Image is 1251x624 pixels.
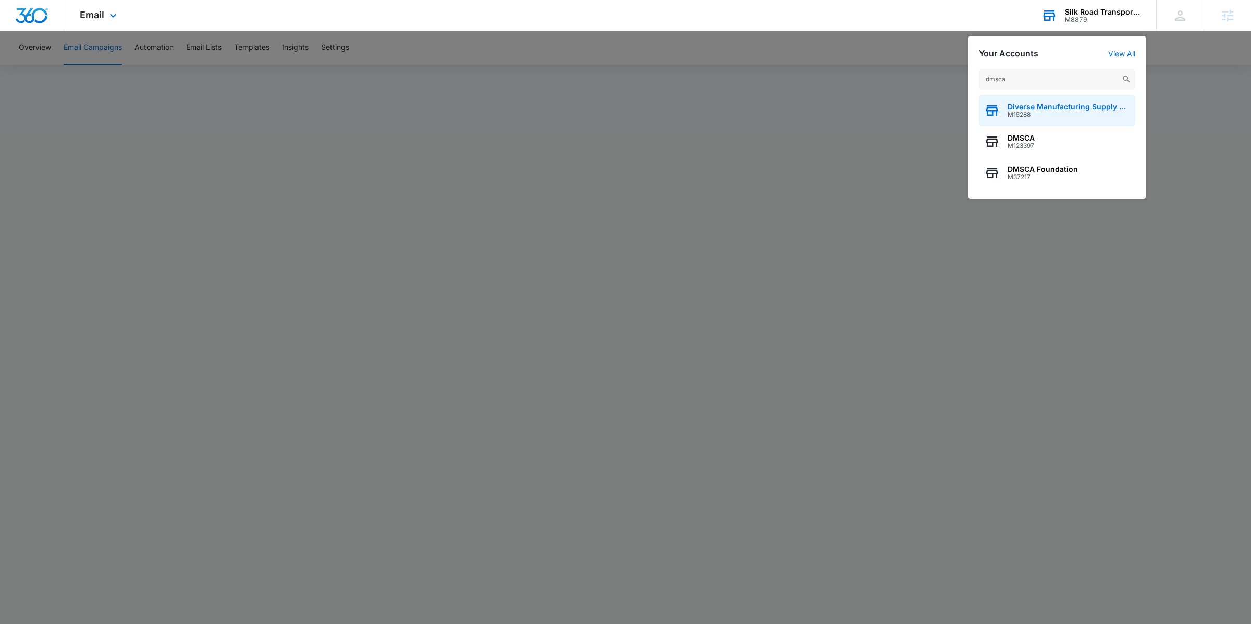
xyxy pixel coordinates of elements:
span: Email [80,9,104,20]
span: M15288 [1008,111,1130,118]
span: M123397 [1008,142,1035,149]
button: DMSCAM123397 [979,126,1135,157]
h2: Your Accounts [979,48,1038,58]
button: Diverse Manufacturing Supply Chain Alliance (DMSCA)M15288 [979,95,1135,126]
input: Search Accounts [979,69,1135,90]
div: account name [1065,8,1141,16]
span: Diverse Manufacturing Supply Chain Alliance (DMSCA) [1008,103,1130,111]
span: M37217 [1008,173,1078,181]
button: DMSCA FoundationM37217 [979,157,1135,189]
span: DMSCA Foundation [1008,165,1078,173]
a: View All [1108,49,1135,58]
div: account id [1065,16,1141,23]
span: DMSCA [1008,134,1035,142]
